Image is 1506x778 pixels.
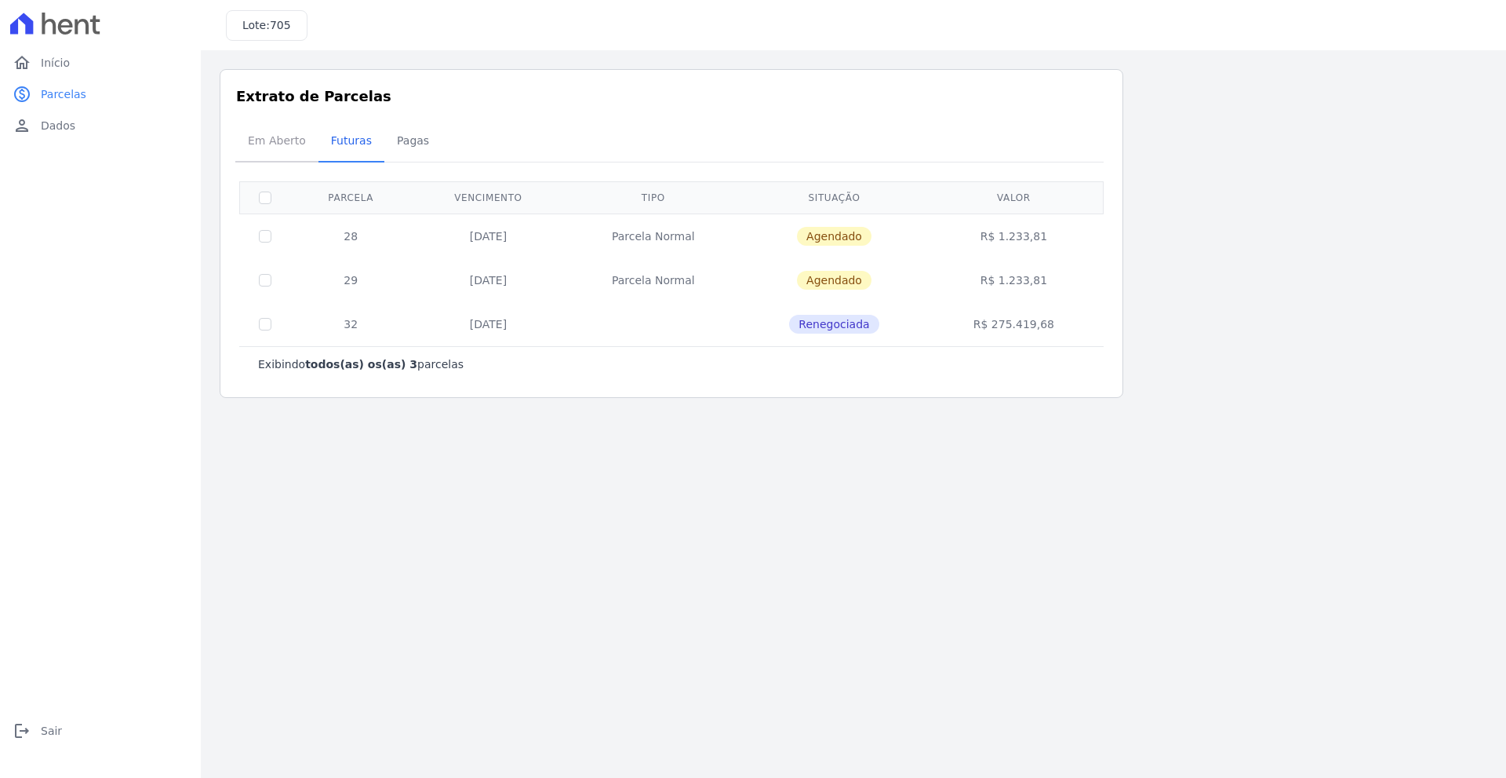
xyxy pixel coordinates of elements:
[318,122,384,163] a: Futuras
[741,181,927,214] th: Situação
[6,79,195,110] a: paidParcelas
[411,214,565,258] td: [DATE]
[927,214,1100,258] td: R$ 1.233,81
[242,17,291,34] h3: Lote:
[566,181,741,214] th: Tipo
[411,302,565,346] td: [DATE]
[384,122,442,163] a: Pagas
[411,258,565,302] td: [DATE]
[41,723,62,739] span: Sair
[13,721,31,740] i: logout
[566,214,741,258] td: Parcela Normal
[322,125,381,156] span: Futuras
[927,258,1100,302] td: R$ 1.233,81
[41,86,86,102] span: Parcelas
[13,116,31,135] i: person
[6,47,195,79] a: homeInício
[290,302,411,346] td: 32
[258,356,464,372] p: Exibindo parcelas
[238,125,315,156] span: Em Aberto
[927,181,1100,214] th: Valor
[236,86,1107,107] h3: Extrato de Parcelas
[797,227,871,246] span: Agendado
[6,110,195,141] a: personDados
[411,181,565,214] th: Vencimento
[566,258,741,302] td: Parcela Normal
[270,19,291,31] span: 705
[13,85,31,104] i: paid
[235,122,318,163] a: Em Aberto
[387,125,438,156] span: Pagas
[789,315,878,334] span: Renegociada
[290,214,411,258] td: 28
[41,118,75,133] span: Dados
[41,55,70,71] span: Início
[290,258,411,302] td: 29
[305,358,417,371] b: todos(as) os(as) 3
[13,53,31,72] i: home
[927,302,1100,346] td: R$ 275.419,68
[290,181,411,214] th: Parcela
[797,271,871,290] span: Agendado
[6,715,195,747] a: logoutSair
